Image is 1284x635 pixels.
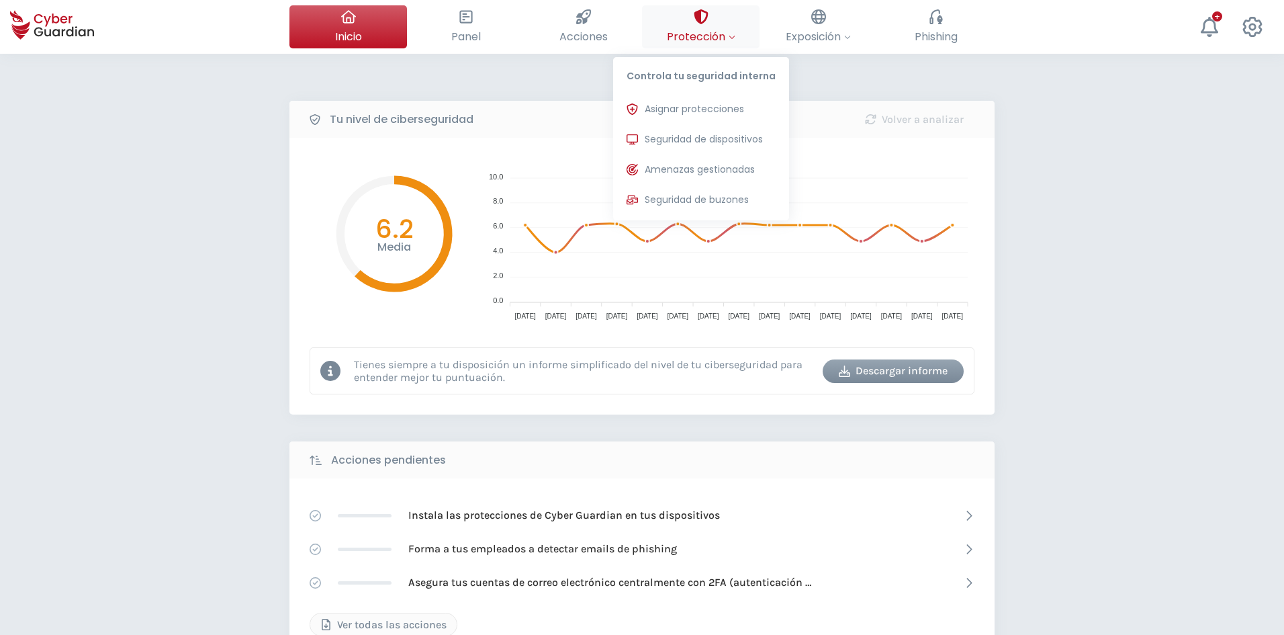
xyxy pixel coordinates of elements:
[854,112,974,128] div: Volver a analizar
[760,5,877,48] button: Exposición
[331,452,446,468] b: Acciones pendientes
[489,173,503,181] tspan: 10.0
[645,102,744,116] span: Asignar protecciones
[493,197,503,205] tspan: 8.0
[408,542,677,556] p: Forma a tus empleados a detectar emails de phishing
[493,247,503,255] tspan: 4.0
[645,193,749,207] span: Seguridad de buzones
[877,5,995,48] button: Phishing
[1212,11,1222,22] div: +
[354,358,813,384] p: Tienes siempre a tu disposición un informe simplificado del nivel de tu ciberseguridad para enten...
[667,28,735,45] span: Protección
[524,5,642,48] button: Acciones
[606,312,628,320] tspan: [DATE]
[843,108,984,131] button: Volver a analizar
[576,312,597,320] tspan: [DATE]
[850,312,872,320] tspan: [DATE]
[759,312,780,320] tspan: [DATE]
[613,57,789,89] p: Controla tu seguridad interna
[833,363,954,379] div: Descargar informe
[820,312,841,320] tspan: [DATE]
[330,112,473,128] b: Tu nivel de ciberseguridad
[559,28,608,45] span: Acciones
[642,5,760,48] button: ProtecciónControla tu seguridad internaAsignar proteccionesSeguridad de dispositivosAmenazas gest...
[451,28,481,45] span: Panel
[613,96,789,123] button: Asignar protecciones
[786,28,851,45] span: Exposición
[514,312,536,320] tspan: [DATE]
[789,312,811,320] tspan: [DATE]
[881,312,903,320] tspan: [DATE]
[613,126,789,153] button: Seguridad de dispositivos
[911,312,933,320] tspan: [DATE]
[698,312,719,320] tspan: [DATE]
[915,28,958,45] span: Phishing
[289,5,407,48] button: Inicio
[545,312,567,320] tspan: [DATE]
[668,312,689,320] tspan: [DATE]
[728,312,749,320] tspan: [DATE]
[613,157,789,183] button: Amenazas gestionadas
[645,163,755,177] span: Amenazas gestionadas
[823,359,964,383] button: Descargar informe
[320,617,447,633] div: Ver todas las acciones
[942,312,964,320] tspan: [DATE]
[613,187,789,214] button: Seguridad de buzones
[335,28,362,45] span: Inicio
[493,296,503,304] tspan: 0.0
[493,222,503,230] tspan: 6.0
[408,575,811,590] p: Asegura tus cuentas de correo electrónico centralmente con 2FA (autenticación [PERSON_NAME] factor)
[407,5,524,48] button: Panel
[637,312,658,320] tspan: [DATE]
[645,132,763,146] span: Seguridad de dispositivos
[408,508,720,523] p: Instala las protecciones de Cyber Guardian en tus dispositivos
[493,271,503,280] tspan: 2.0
